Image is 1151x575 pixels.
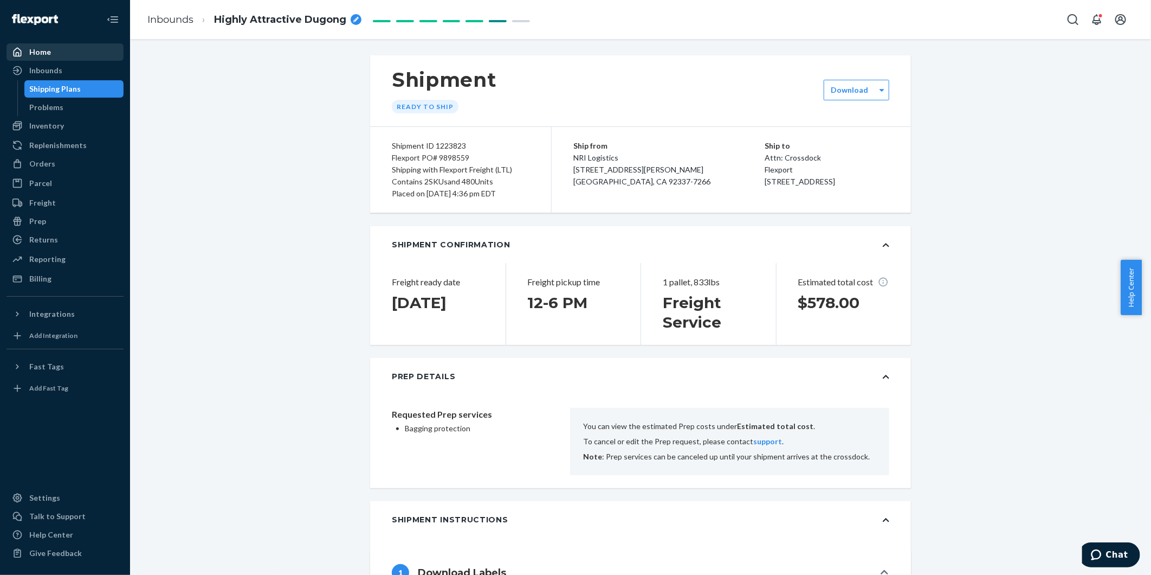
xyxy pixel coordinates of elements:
button: Close Navigation [102,9,124,30]
iframe: Opens a widget where you can chat to one of our agents [1082,542,1140,570]
span: [STREET_ADDRESS] [765,177,835,186]
a: Orders [7,155,124,173]
span: NRI Logistics [STREET_ADDRESS][PERSON_NAME] [GEOGRAPHIC_DATA], CA 92337-7266 [573,153,710,186]
b: Estimated total cost [737,421,813,431]
div: Prep [29,216,46,227]
div: Problems [30,102,64,113]
h1: [DATE] [392,293,484,312]
a: Inbounds [7,62,124,79]
div: Orders [29,158,55,169]
div: Replenishments [29,140,87,151]
div: Prep Details [392,371,455,382]
h1: Freight Service [663,293,754,332]
button: Integrations [7,305,124,323]
button: Fast Tags [7,358,124,375]
a: Returns [7,231,124,248]
a: Billing [7,270,124,287]
a: Home [7,43,124,61]
div: Ready to ship [392,100,458,113]
button: Open Search Box [1062,9,1084,30]
div: Shipping with Flexport Freight (LTL) [392,164,529,176]
p: You can view the estimated Prep costs under . [583,421,876,432]
div: Reporting [29,254,66,265]
div: Parcel [29,178,52,189]
a: Reporting [7,251,124,268]
div: Contains 2 SKUs and 480 Units [392,176,529,188]
a: Help Center [7,526,124,544]
div: Shipping Plans [30,84,81,94]
h1: $578.00 [798,293,890,312]
p: Freight pickup time [528,276,619,289]
div: Inventory [29,120,64,131]
p: Requested Prep services [392,408,527,421]
p: Ship from [573,140,765,152]
button: Give Feedback [7,545,124,562]
div: Give Feedback [29,548,82,559]
div: Shipment ID 1223823 [392,140,529,152]
a: Problems [24,99,124,116]
div: Shipment Instructions [392,514,508,525]
h1: 12 - 6 PM [528,293,619,312]
div: Fast Tags [29,361,64,372]
img: Flexport logo [12,14,58,25]
p: 1 pallet, 833lbs [663,276,754,289]
h1: Shipment [392,68,496,91]
a: Settings [7,489,124,507]
a: Prep [7,213,124,230]
p: : Prep services can be canceled up until your shipment arrives at the crossdock. [583,451,876,462]
ol: breadcrumbs [139,4,370,36]
div: Settings [29,493,60,503]
p: To cancel or edit the Prep request, please contact . [583,436,876,447]
a: Freight [7,194,124,212]
div: Integrations [29,309,75,320]
div: Help Center [29,529,73,540]
div: Inbounds [29,65,62,76]
div: Flexport PO# 9898559 [392,152,529,164]
div: Add Fast Tag [29,384,68,393]
a: Add Fast Tag [7,380,124,397]
div: Home [29,47,51,58]
div: Freight [29,197,56,208]
button: Talk to Support [7,508,124,525]
a: support [753,437,782,446]
a: Parcel [7,175,124,192]
label: Download [831,85,868,95]
div: Talk to Support [29,511,86,522]
a: Add Integration [7,327,124,344]
p: Ship to [765,140,889,152]
b: Note [583,452,602,461]
div: Returns [29,234,58,245]
button: Help Center [1121,260,1142,315]
span: Highly Attractive Dugong [214,13,346,27]
p: Freight ready date [392,276,484,289]
p: Bagging protection [405,423,527,434]
button: Open notifications [1086,9,1108,30]
div: Shipment Confirmation [392,239,510,250]
a: Shipping Plans [24,80,124,98]
a: Inbounds [147,14,193,25]
button: Open account menu [1110,9,1131,30]
a: Inventory [7,117,124,135]
p: Attn: Crossdock [765,152,889,164]
p: Flexport [765,164,889,176]
a: Replenishments [7,137,124,154]
div: Placed on [DATE] 4:36 pm EDT [392,188,529,200]
div: Billing [29,273,51,284]
div: Add Integration [29,331,77,340]
p: Estimated total cost [798,276,890,289]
